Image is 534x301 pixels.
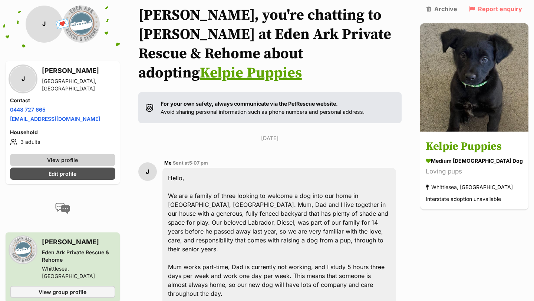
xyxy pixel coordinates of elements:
[49,170,76,178] span: Edit profile
[138,134,402,142] p: [DATE]
[189,160,208,166] span: 5:07 pm
[426,157,523,165] div: medium [DEMOGRAPHIC_DATA] Dog
[10,168,115,180] a: Edit profile
[10,116,100,122] a: [EMAIL_ADDRESS][DOMAIN_NAME]
[426,196,501,202] span: Interstate adoption unavailable
[10,66,36,92] div: J
[10,138,115,146] li: 3 adults
[39,288,86,296] span: View group profile
[42,77,115,92] div: [GEOGRAPHIC_DATA], [GEOGRAPHIC_DATA]
[138,6,402,83] h1: [PERSON_NAME], you're chatting to [PERSON_NAME] at Eden Ark Private Rescue & Rehome about adopting
[10,154,115,166] a: View profile
[47,156,78,164] span: View profile
[10,286,115,298] a: View group profile
[26,6,63,43] div: J
[164,160,172,166] span: Me
[55,16,71,32] span: 💌
[42,66,115,76] h3: [PERSON_NAME]
[42,265,115,280] div: Whittlesea, [GEOGRAPHIC_DATA]
[55,203,70,214] img: conversation-icon-4a6f8262b818ee0b60e3300018af0b2d0b884aa5de6e9bcb8d3d4eeb1a70a7c4.svg
[10,237,36,263] img: Eden Ark Private Rescue & Rehome profile pic
[161,100,365,116] p: Avoid sharing personal information such as phone numbers and personal address.
[42,249,115,264] div: Eden Ark Private Rescue & Rehome
[426,166,523,176] div: Loving pups
[173,160,208,166] span: Sent at
[42,237,115,247] h3: [PERSON_NAME]
[200,64,302,82] a: Kelpie Puppies
[10,106,46,113] a: 0448 727 665
[63,6,100,43] img: Eden Ark Private Rescue & Rehome profile pic
[426,138,523,155] h3: Kelpie Puppies
[426,182,513,192] div: Whittlesea, [GEOGRAPHIC_DATA]
[10,97,115,104] h4: Contact
[420,133,528,209] a: Kelpie Puppies medium [DEMOGRAPHIC_DATA] Dog Loving pups Whittlesea, [GEOGRAPHIC_DATA] Interstate...
[469,6,522,12] a: Report enquiry
[161,100,338,107] strong: For your own safety, always communicate via the PetRescue website.
[138,162,157,181] div: J
[10,129,115,136] h4: Household
[420,23,528,132] img: Kelpie Puppies
[426,6,457,12] a: Archive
